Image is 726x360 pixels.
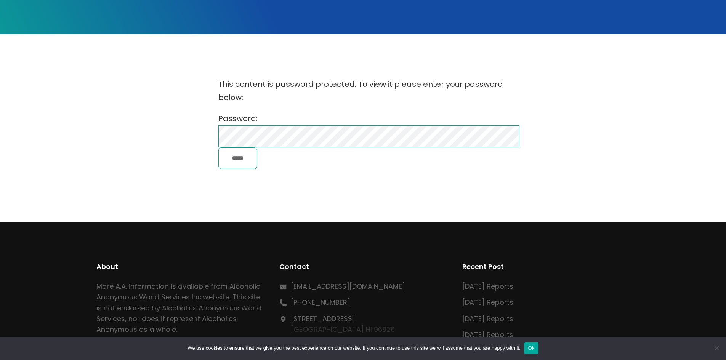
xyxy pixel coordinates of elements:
span: No [713,344,720,352]
a: [DATE] Reports [462,282,513,291]
a: [PHONE_NUMBER] [291,298,350,307]
a: website [203,292,229,302]
button: Ok [524,342,538,354]
input: Password: [218,125,519,147]
a: [STREET_ADDRESS] [291,314,355,323]
label: Password: [218,113,519,141]
a: [DATE] Reports [462,298,513,307]
a: [EMAIL_ADDRESS][DOMAIN_NAME] [291,282,405,291]
h2: Contact [279,261,447,272]
span: We use cookies to ensure that we give you the best experience on our website. If you continue to ... [188,344,520,352]
a: [DATE] Reports [462,330,513,339]
p: More A.A. information is available from Alcoholic Anonymous World Services Inc. . This site is no... [96,281,264,334]
p: [GEOGRAPHIC_DATA] HI 96826 [291,314,395,335]
h2: Recent Post [462,261,630,272]
a: [DATE] Reports [462,314,513,323]
h2: About [96,261,264,272]
p: This content is password protected. To view it please enter your password below: [218,78,508,104]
